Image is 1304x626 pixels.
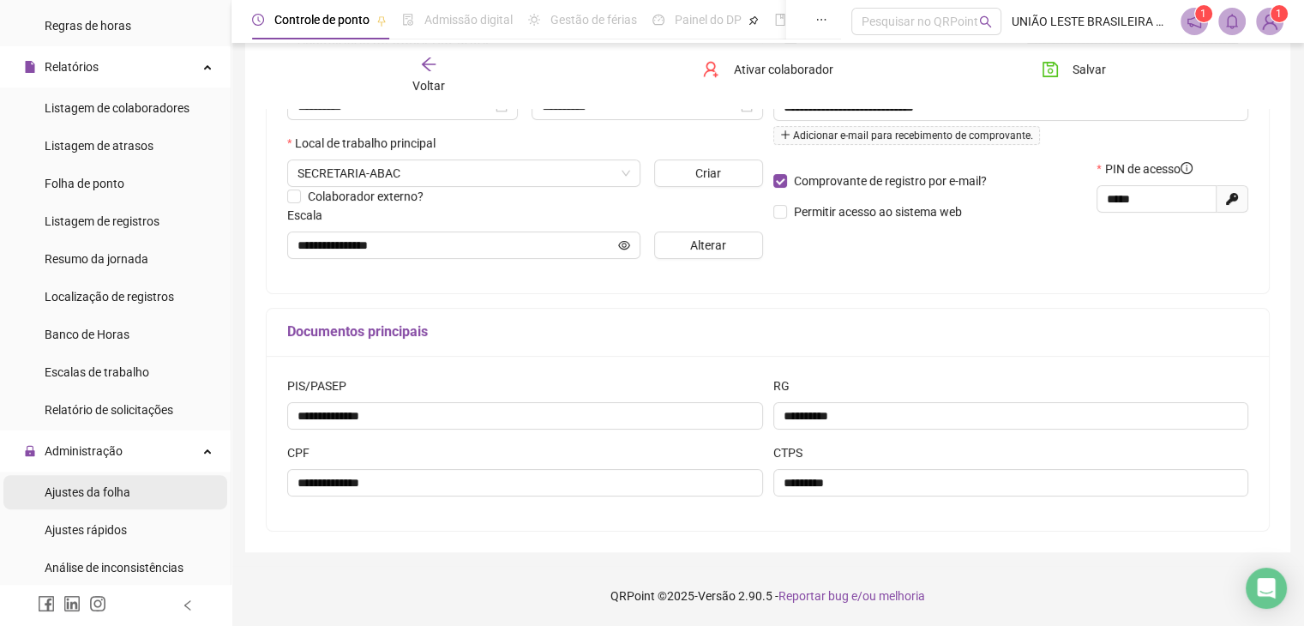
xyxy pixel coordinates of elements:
span: Relatório de solicitações [45,403,173,417]
div: Open Intercom Messenger [1246,568,1287,609]
span: search [979,15,992,28]
span: Adicionar e-mail para recebimento de comprovante. [773,126,1040,145]
span: eye [618,239,630,251]
span: Reportar bug e/ou melhoria [778,589,925,603]
span: arrow-left [420,56,437,73]
span: Ajustes rápidos [45,523,127,537]
span: Escalas de trabalho [45,365,149,379]
label: CTPS [773,443,814,462]
span: file-done [402,14,414,26]
span: Listagem de registros [45,214,159,228]
button: Salvar [1029,56,1119,83]
span: Resumo da jornada [45,252,148,266]
footer: QRPoint © 2025 - 2.90.5 - [231,566,1304,626]
span: Painel do DP [675,13,742,27]
label: Local de trabalho principal [287,134,447,153]
span: plus [780,129,790,140]
label: PIS/PASEP [287,376,358,395]
span: pushpin [748,15,759,26]
span: dashboard [652,14,664,26]
span: Admissão digital [424,13,513,27]
sup: 1 [1195,5,1212,22]
span: Versão [698,589,736,603]
button: Alterar [654,232,763,259]
span: Localização de registros [45,290,174,304]
span: Controle de ponto [274,13,370,27]
label: CPF [287,443,321,462]
span: Administração [45,444,123,458]
span: Folha de ponto [45,177,124,190]
span: 1 [1276,8,1282,20]
span: ellipsis [815,14,827,26]
span: Análise de inconsistências [45,561,183,575]
button: Ativar colaborador [689,56,845,83]
span: linkedin [63,595,81,612]
span: Comprovante de registro por e-mail? [794,174,987,188]
span: user-add [702,61,719,78]
span: notification [1187,14,1202,29]
span: Regras de horas [45,19,131,33]
span: Ajustes da folha [45,485,130,499]
span: Salvar [1073,60,1106,79]
span: pushpin [376,15,387,26]
span: info-circle [1181,162,1193,174]
span: clock-circle [252,14,264,26]
span: UNIÃO LESTE BRASILEIRA DA [GEOGRAPHIC_DATA] [1012,12,1170,31]
span: Relatórios [45,60,99,74]
sup: Atualize o seu contato no menu Meus Dados [1271,5,1288,22]
span: Gestão de férias [550,13,637,27]
span: sun [528,14,540,26]
span: file [24,60,36,72]
span: R. MOURÃO FILHO, 19 - SERRARIA BRASIL, FEIRA DE SANTANA - BA, 44003-102 [297,160,630,186]
label: RG [773,376,801,395]
span: Listagem de atrasos [45,139,153,153]
span: Banco de Horas [45,328,129,341]
span: Voltar [412,79,445,93]
span: PIN de acesso [1105,160,1193,178]
span: Colaborador externo? [308,190,424,203]
span: book [774,14,786,26]
span: Listagem de colaboradores [45,101,189,115]
span: lock [24,444,36,456]
span: Ativar colaborador [733,60,832,79]
h5: Documentos principais [287,322,1248,342]
span: facebook [38,595,55,612]
button: Criar [654,160,763,187]
label: Escala [287,206,334,225]
span: 1 [1200,8,1206,20]
span: Permitir acesso ao sistema web [794,205,962,219]
span: left [182,599,194,611]
img: 46995 [1257,9,1283,34]
span: save [1042,61,1059,78]
span: Alterar [690,236,726,255]
span: Criar [695,164,721,183]
span: instagram [89,595,106,612]
span: bell [1224,14,1240,29]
